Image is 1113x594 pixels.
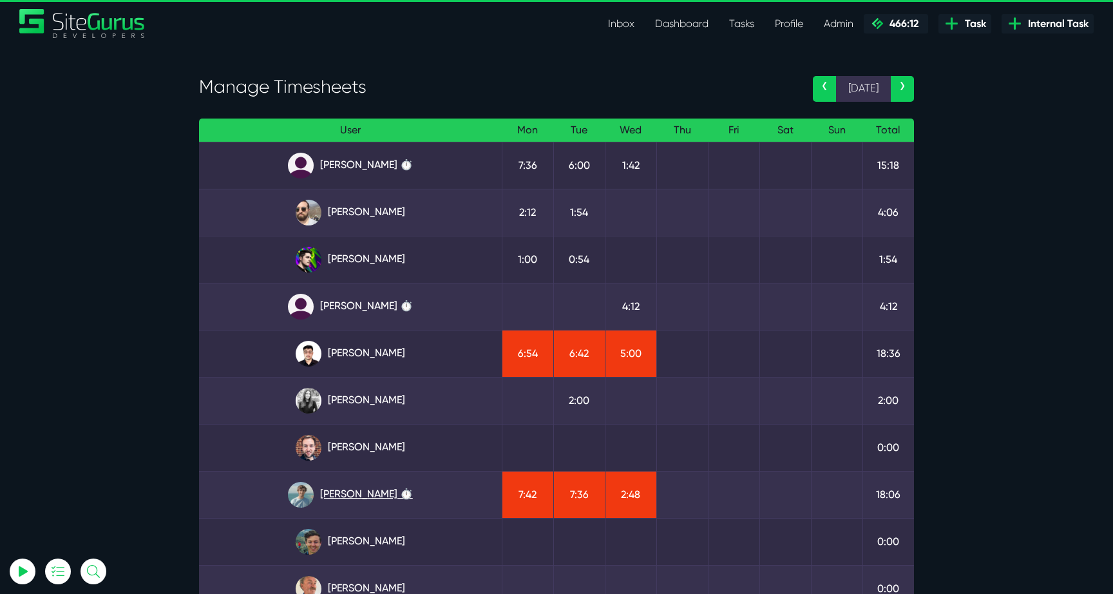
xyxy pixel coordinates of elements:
[57,73,169,88] p: Nothing tracked yet! 🙂
[862,119,914,142] th: Total
[296,388,321,414] img: rgqpcqpgtbr9fmz9rxmm.jpg
[288,294,314,320] img: default_qrqg0b.png
[605,471,656,518] td: 2:48
[209,247,491,273] a: [PERSON_NAME]
[938,14,991,34] a: Task
[502,119,553,142] th: Mon
[813,11,864,37] a: Admin
[645,11,719,37] a: Dashboard
[605,142,656,189] td: 1:42
[960,16,986,32] span: Task
[296,435,321,461] img: tfogtqcjwjterk6idyiu.jpg
[553,330,605,377] td: 6:42
[19,9,146,38] a: SiteGurus
[199,76,794,98] h3: Manage Timesheets
[502,142,553,189] td: 7:36
[553,189,605,236] td: 1:54
[1023,16,1089,32] span: Internal Task
[553,377,605,424] td: 2:00
[862,142,914,189] td: 15:18
[605,330,656,377] td: 5:00
[765,11,813,37] a: Profile
[862,471,914,518] td: 18:06
[862,424,914,471] td: 0:00
[836,76,891,102] span: [DATE]
[862,236,914,283] td: 1:54
[862,189,914,236] td: 4:06
[209,200,491,225] a: [PERSON_NAME]
[813,76,836,102] a: ‹
[864,14,928,34] a: 466:12
[862,283,914,330] td: 4:12
[209,294,491,320] a: [PERSON_NAME] ⏱️
[862,330,914,377] td: 18:36
[209,435,491,461] a: [PERSON_NAME]
[19,9,146,38] img: Sitegurus Logo
[708,119,759,142] th: Fri
[862,518,914,565] td: 0:00
[605,119,656,142] th: Wed
[502,330,553,377] td: 6:54
[656,119,708,142] th: Thu
[502,189,553,236] td: 2:12
[209,388,491,414] a: [PERSON_NAME]
[605,283,656,330] td: 4:12
[199,119,502,142] th: User
[553,119,605,142] th: Tue
[296,529,321,555] img: esb8jb8dmrsykbqurfoz.jpg
[719,11,765,37] a: Tasks
[884,17,918,30] span: 466:12
[502,471,553,518] td: 7:42
[759,119,811,142] th: Sat
[296,200,321,225] img: ublsy46zpoyz6muduycb.jpg
[811,119,862,142] th: Sun
[209,341,491,367] a: [PERSON_NAME]
[1002,14,1094,34] a: Internal Task
[862,377,914,424] td: 2:00
[209,529,491,555] a: [PERSON_NAME]
[288,153,314,178] img: default_qrqg0b.png
[553,236,605,283] td: 0:54
[209,153,491,178] a: [PERSON_NAME] ⏱️
[296,247,321,273] img: rxuxidhawjjb44sgel4e.png
[553,142,605,189] td: 6:00
[598,11,645,37] a: Inbox
[502,236,553,283] td: 1:00
[891,76,914,102] a: ›
[209,482,491,508] a: [PERSON_NAME] ⏱️
[553,471,605,518] td: 7:36
[296,341,321,367] img: xv1kmavyemxtguplm5ir.png
[288,482,314,508] img: tkl4csrki1nqjgf0pb1z.png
